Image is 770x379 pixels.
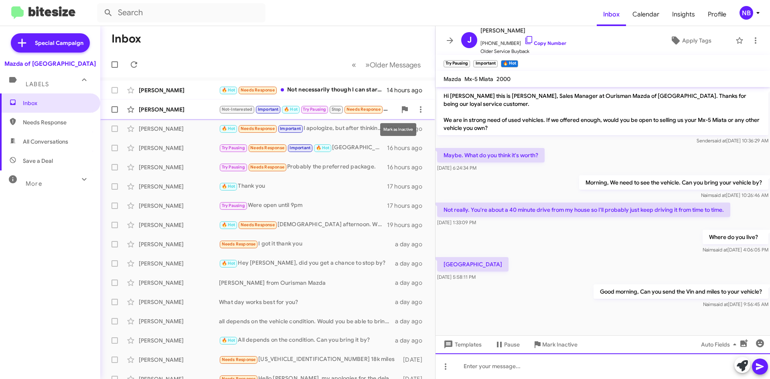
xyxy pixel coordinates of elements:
div: a day ago [395,317,429,325]
span: 🔥 Hot [222,184,235,189]
div: All depends on the condition. Can you bring it by? [219,336,395,345]
a: Copy Number [524,40,566,46]
span: Try Pausing [222,164,245,170]
div: a day ago [395,259,429,268]
span: Stop [332,107,341,112]
span: Important [258,107,279,112]
a: Calendar [626,3,666,26]
h1: Inbox [111,32,141,45]
div: [PERSON_NAME] [139,105,219,113]
span: Labels [26,81,49,88]
div: [PERSON_NAME] [139,202,219,210]
span: » [365,60,370,70]
div: Mark as Inactive [380,123,416,136]
p: Morning, We need to see the vehicle. Can you bring your vehicle by? [579,175,768,190]
span: Try Pausing [303,107,326,112]
div: What day works best for you? [219,298,395,306]
p: [GEOGRAPHIC_DATA] [437,257,509,272]
div: [PERSON_NAME] [139,182,219,191]
span: Apply Tags [682,33,711,48]
span: Important [290,145,310,150]
div: [PERSON_NAME] [139,356,219,364]
button: Pause [488,337,526,352]
p: Good morning, Can you send the Vin and miles to your vehicle? [594,284,768,299]
p: Not really. You're about a 40 minute drive from my house so I'll probably just keep driving it fr... [437,203,730,217]
div: Not necessarily though I can start looking closer to end of lease [DATE]. Things are little busy [219,85,387,95]
div: Were open until 9pm [219,201,387,210]
div: [PERSON_NAME] [139,279,219,287]
div: [GEOGRAPHIC_DATA] [219,143,387,152]
nav: Page navigation example [347,57,426,73]
div: Mazda of [GEOGRAPHIC_DATA] [4,60,96,68]
span: Naim [DATE] 9:56:45 AM [703,301,768,307]
span: Templates [442,337,482,352]
span: More [26,180,42,187]
small: Important [473,60,497,67]
p: Where do you live? [703,230,768,244]
div: [PERSON_NAME] [139,298,219,306]
div: a day ago [395,336,429,345]
span: said at [712,192,726,198]
div: I'm sorry for wasting your time [219,105,397,114]
span: Needs Response [346,107,381,112]
span: [DATE] 1:33:09 PM [437,219,476,225]
div: all depends on the vehicle condition. Would you be able to bring you vehicle by? [219,317,395,325]
div: [DATE] [399,356,429,364]
div: 16 hours ago [387,144,429,152]
span: 🔥 Hot [222,261,235,266]
div: a day ago [395,298,429,306]
div: [PERSON_NAME] [139,259,219,268]
span: Sender [DATE] 10:36:29 AM [697,138,768,144]
div: [PERSON_NAME] [139,336,219,345]
p: Maybe. What do you think it's worth? [437,148,545,162]
div: [PERSON_NAME] [139,240,219,248]
small: Try Pausing [444,60,470,67]
div: a day ago [395,279,429,287]
div: Probably the preferred package. [219,162,387,172]
span: [DATE] 5:58:11 PM [437,274,476,280]
div: [US_VEHICLE_IDENTIFICATION_NUMBER] 18k miles [219,355,399,364]
span: Mx-5 Miata [464,75,493,83]
div: I got it thank you [219,239,395,249]
span: All Conversations [23,138,68,146]
span: Needs Response [23,118,91,126]
span: Older Service Buyback [480,47,566,55]
div: 16 hours ago [387,163,429,171]
span: 🔥 Hot [222,87,235,93]
span: Needs Response [250,164,284,170]
a: Insights [666,3,701,26]
div: [PERSON_NAME] [139,144,219,152]
span: Older Messages [370,61,421,69]
div: 17 hours ago [387,182,429,191]
span: 2000 [496,75,511,83]
span: 🔥 Hot [222,222,235,227]
div: 14 hours ago [387,86,429,94]
span: said at [714,301,728,307]
span: Try Pausing [222,203,245,208]
span: J [467,34,472,47]
span: Needs Response [241,222,275,227]
a: Inbox [597,3,626,26]
div: [PERSON_NAME] from Ourisman Mazda [219,279,395,287]
span: Important [280,126,301,131]
span: said at [713,247,727,253]
span: Inbox [23,99,91,107]
span: Needs Response [222,357,256,362]
small: 🔥 Hot [501,60,518,67]
button: Mark Inactive [526,337,584,352]
span: Needs Response [222,241,256,247]
span: 🔥 Hot [284,107,298,112]
div: [PERSON_NAME] [139,317,219,325]
span: Naim [DATE] 10:26:46 AM [701,192,768,198]
a: Profile [701,3,733,26]
span: Try Pausing [222,145,245,150]
span: Pause [504,337,520,352]
div: [PERSON_NAME] [139,221,219,229]
div: Hey [PERSON_NAME], did you get a chance to stop by? [219,259,395,268]
button: NB [733,6,761,20]
button: Templates [436,337,488,352]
